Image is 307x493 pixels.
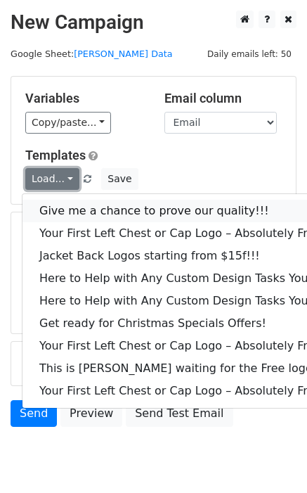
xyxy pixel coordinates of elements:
[202,49,296,59] a: Daily emails left: 50
[25,168,79,190] a: Load...
[74,49,172,59] a: [PERSON_NAME] Data
[25,148,86,162] a: Templates
[25,112,111,134] a: Copy/paste...
[202,46,296,62] span: Daily emails left: 50
[237,425,307,493] iframe: Chat Widget
[126,400,233,427] a: Send Test Email
[11,49,173,59] small: Google Sheet:
[60,400,122,427] a: Preview
[11,11,296,34] h2: New Campaign
[25,91,143,106] h5: Variables
[101,168,138,190] button: Save
[11,400,57,427] a: Send
[164,91,282,106] h5: Email column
